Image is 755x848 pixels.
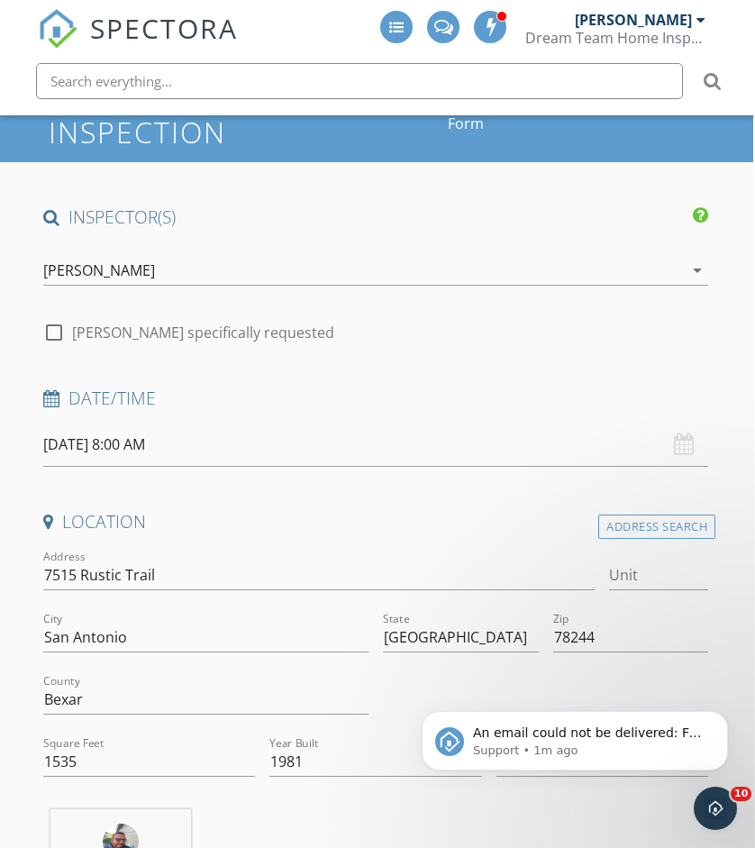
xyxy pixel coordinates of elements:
h4: INSPECTOR(S) [43,205,708,229]
iframe: Intercom live chat [694,787,737,830]
a: SPECTORA [38,24,238,62]
span: SPECTORA [90,9,238,47]
label: [PERSON_NAME] specifically requested [72,324,334,342]
input: Select date [43,423,708,467]
div: Address Search [598,515,715,539]
img: The Best Home Inspection Software - Spectora [38,9,77,49]
h4: Date/Time [43,387,708,410]
h1: New Inspection [49,84,448,147]
span: 10 [731,787,751,801]
h4: Location [43,510,708,533]
div: [PERSON_NAME] [575,11,692,29]
div: [PERSON_NAME] [43,262,155,278]
i: arrow_drop_down [687,260,708,281]
div: Dream Team Home Inspections, PLLC [525,29,705,47]
input: Search everything... [36,63,683,99]
a: Click here to use the New Order Form [448,102,703,131]
iframe: Intercom notifications message [395,673,755,799]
